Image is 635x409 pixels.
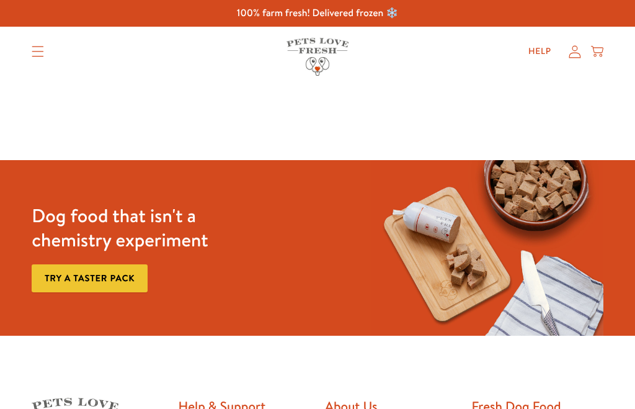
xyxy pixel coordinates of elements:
[286,38,349,76] img: Pets Love Fresh
[32,204,264,252] h3: Dog food that isn't a chemistry experiment
[371,160,603,336] img: Fussy
[32,264,148,292] a: Try a taster pack
[518,39,561,64] a: Help
[22,36,54,67] summary: Translation missing: en.sections.header.menu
